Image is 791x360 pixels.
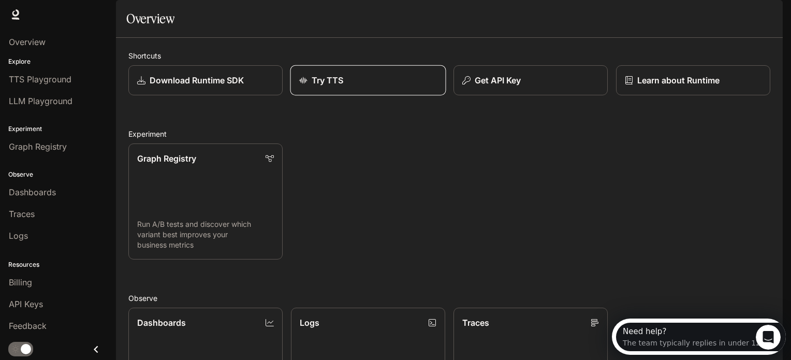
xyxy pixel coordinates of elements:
p: Dashboards [137,316,186,329]
p: Run A/B tests and discover which variant best improves your business metrics [137,219,274,250]
h2: Observe [128,293,770,304]
h2: Experiment [128,128,770,139]
p: Get API Key [475,74,521,87]
p: Learn about Runtime [637,74,720,87]
p: Logs [300,316,319,329]
button: Get API Key [453,65,608,95]
p: Traces [462,316,489,329]
p: Try TTS [312,74,344,87]
a: Graph RegistryRun A/B tests and discover which variant best improves your business metrics [128,143,283,260]
div: Open Intercom Messenger [4,4,184,33]
iframe: Intercom live chat discovery launcher [612,319,786,355]
p: Graph Registry [137,152,196,165]
h1: Overview [126,8,174,29]
p: Download Runtime SDK [150,74,244,87]
a: Download Runtime SDK [128,65,283,95]
a: Learn about Runtime [616,65,770,95]
div: The team typically replies in under 12h [11,17,153,28]
iframe: Intercom live chat [756,325,781,350]
div: Need help? [11,9,153,17]
h2: Shortcuts [128,50,770,61]
a: Try TTS [290,65,446,96]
